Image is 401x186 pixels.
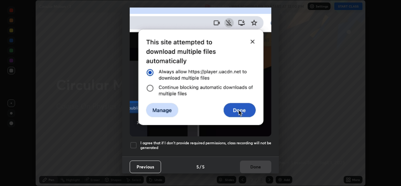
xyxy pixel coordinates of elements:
button: Previous [130,161,161,173]
h4: / [200,163,201,170]
h5: I agree that if I don't provide required permissions, class recording will not be generated [140,141,271,150]
h4: 5 [196,163,199,170]
h4: 5 [202,163,205,170]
